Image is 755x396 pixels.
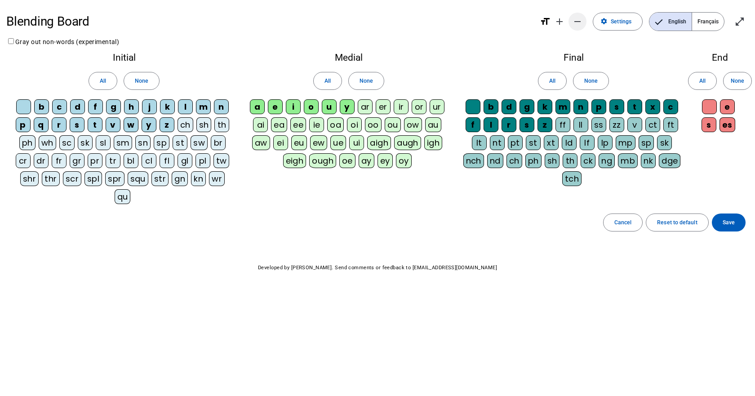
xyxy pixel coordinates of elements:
[63,171,81,186] div: scr
[358,99,373,114] div: ar
[525,153,542,168] div: ph
[135,76,148,86] span: None
[508,135,523,150] div: pt
[160,153,174,168] div: fl
[555,99,570,114] div: m
[699,76,706,86] span: All
[115,189,131,204] div: qu
[645,117,660,132] div: ct
[659,153,680,168] div: dge
[692,13,724,31] span: Français
[195,153,210,168] div: pl
[580,135,595,150] div: lf
[484,117,498,132] div: l
[572,16,583,27] mat-icon: remove
[52,99,67,114] div: c
[34,153,49,168] div: dr
[142,99,157,114] div: j
[484,99,498,114] div: b
[537,99,552,114] div: k
[89,72,117,90] button: All
[214,99,229,114] div: n
[324,76,331,86] span: All
[614,218,632,227] span: Cancel
[322,99,337,114] div: u
[462,53,685,62] h2: Final
[313,72,342,90] button: All
[309,117,324,132] div: ie
[645,99,660,114] div: x
[490,135,505,150] div: nt
[114,135,133,150] div: sm
[34,117,49,132] div: q
[731,76,744,86] span: None
[563,153,577,168] div: th
[472,135,487,150] div: lt
[551,13,568,31] button: Increase font size
[367,135,391,150] div: aigh
[359,153,374,168] div: ay
[538,72,567,90] button: All
[584,76,598,86] span: None
[142,153,156,168] div: cl
[88,117,102,132] div: t
[124,99,139,114] div: h
[252,135,270,150] div: aw
[520,99,534,114] div: g
[349,135,364,150] div: ui
[609,117,624,132] div: zz
[309,153,336,168] div: ough
[723,218,735,227] span: Save
[135,135,151,150] div: sn
[649,12,724,31] mat-button-toggle-group: Language selection
[657,218,697,227] span: Reset to default
[544,135,559,150] div: xt
[52,117,67,132] div: r
[191,171,206,186] div: kn
[88,153,102,168] div: pr
[627,99,642,114] div: t
[172,171,188,186] div: gn
[506,153,522,168] div: ch
[688,72,717,90] button: All
[173,135,187,150] div: st
[191,135,208,150] div: sw
[663,117,678,132] div: ft
[562,135,577,150] div: ld
[430,99,444,114] div: ur
[424,135,442,150] div: igh
[59,135,75,150] div: sc
[600,18,608,25] mat-icon: settings
[70,99,85,114] div: d
[290,117,306,132] div: ee
[124,117,138,132] div: w
[723,72,752,90] button: None
[526,135,541,150] div: st
[214,117,229,132] div: th
[211,135,226,150] div: br
[250,99,265,114] div: a
[663,99,678,114] div: c
[209,171,225,186] div: wr
[568,13,586,31] button: Decrease font size
[88,99,103,114] div: f
[641,153,656,168] div: nk
[639,135,654,150] div: sp
[16,117,31,132] div: p
[502,99,516,114] div: d
[616,135,635,150] div: mp
[330,135,346,150] div: ue
[340,99,355,114] div: y
[142,117,156,132] div: y
[573,117,588,132] div: ll
[657,135,672,150] div: sk
[327,117,344,132] div: oa
[16,153,31,168] div: cr
[6,263,749,272] p: Developed by [PERSON_NAME]. Send comments or feedback to [EMAIL_ADDRESS][DOMAIN_NAME]
[502,117,516,132] div: r
[160,117,174,132] div: z
[100,76,106,86] span: All
[719,117,735,132] div: es
[348,72,384,90] button: None
[178,117,193,132] div: ch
